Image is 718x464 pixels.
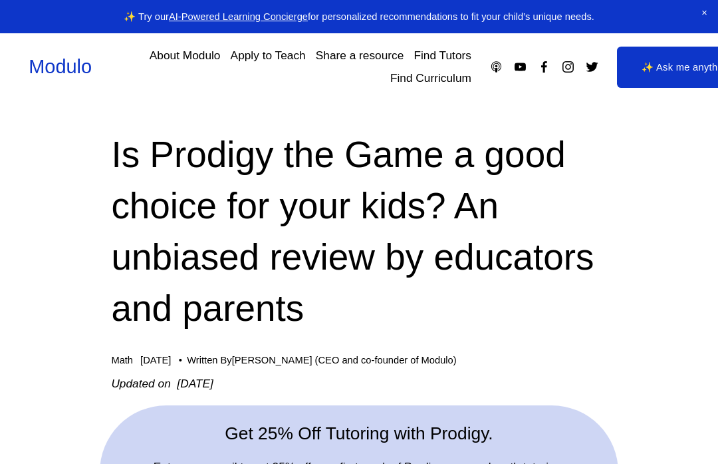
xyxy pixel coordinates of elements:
[169,11,308,22] a: AI-Powered Learning Concierge
[414,44,471,67] a: Find Tutors
[111,355,133,365] a: Math
[152,421,566,446] h2: Get 25% Off Tutoring with Prodigy.
[489,60,503,74] a: Apple Podcasts
[111,377,213,390] em: Updated on [DATE]
[232,355,457,365] a: [PERSON_NAME] (CEO and co-founder of Modulo)
[316,44,404,67] a: Share a resource
[513,60,527,74] a: YouTube
[140,355,171,365] span: [DATE]
[150,44,221,67] a: About Modulo
[561,60,575,74] a: Instagram
[111,129,606,334] h1: Is Prodigy the Game a good choice for your kids? An unbiased review by educators and parents
[537,60,551,74] a: Facebook
[187,355,456,367] div: Written By
[390,67,471,91] a: Find Curriculum
[29,56,92,77] a: Modulo
[231,44,306,67] a: Apply to Teach
[585,60,599,74] a: Twitter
